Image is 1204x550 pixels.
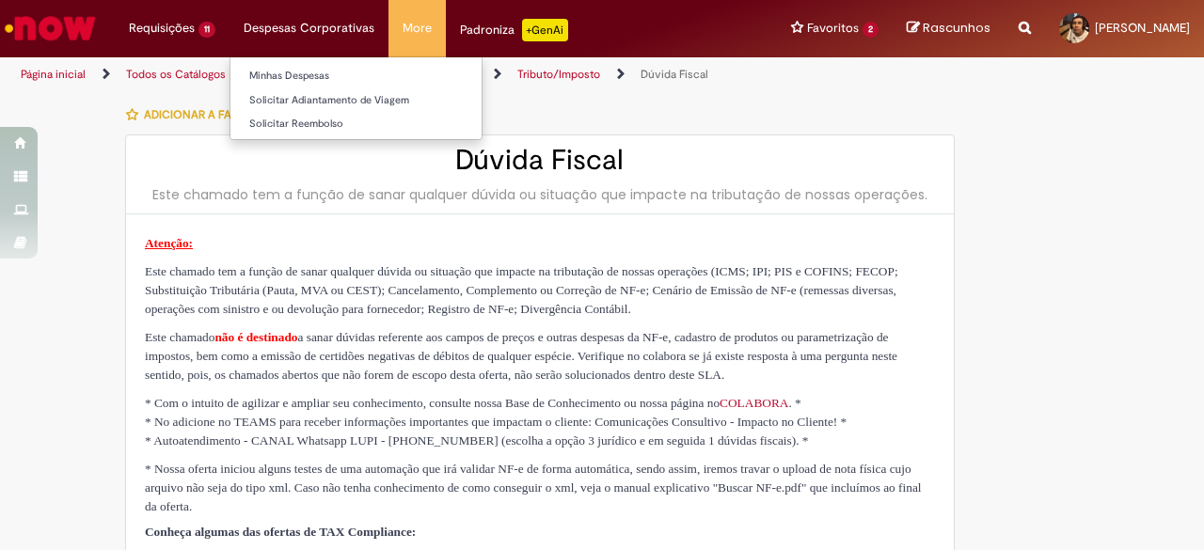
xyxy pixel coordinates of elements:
span: Conheça algumas das ofertas de TAX Compliance: [145,525,416,539]
span: Favoritos [807,19,859,38]
span: Atenção: [145,236,193,250]
a: Solicitar Adiantamento de Viagem [230,90,482,111]
a: Dúvida Fiscal [641,67,708,82]
a: Solicitar Reembolso [230,114,482,134]
img: ServiceNow [2,9,99,47]
a: Todos os Catálogos [126,67,226,82]
p: +GenAi [522,19,568,41]
span: * Nossa oferta iniciou alguns testes de uma automação que irá validar NF-e de forma automática, s... [145,462,922,513]
h2: Dúvida Fiscal [145,145,935,176]
span: * Com o intuito de agilizar e ampliar seu conhecimento, consulte nossa Base de Conhecimento ou no... [145,396,801,410]
a: Rascunhos [907,20,990,38]
span: * No adicione no TEAMS para receber informações importantes que impactam o cliente: Comunicações ... [145,415,847,429]
span: Este chamado tem a função de sanar qualquer dúvida ou situação que impacte na tributação de nossa... [145,264,898,316]
div: Padroniza [460,19,568,41]
span: não é destinado [214,330,297,344]
a: COLABORA [720,396,788,410]
span: More [403,19,432,38]
span: * Autoatendimento - CANAL Whatsapp LUPI - [PHONE_NUMBER] (escolha a opção 3 jurídico e em seguida... [145,433,809,448]
a: Tributo/Imposto [517,67,600,82]
span: 11 [198,22,215,38]
span: Este chamado a sanar dúvidas referente aos campos de preços e outras despesas da NF-e, cadastro d... [145,330,897,382]
span: 2 [863,22,879,38]
ul: Despesas Corporativas [230,56,483,140]
span: Rascunhos [923,19,990,37]
span: Requisições [129,19,195,38]
button: Adicionar a Favoritos [125,95,290,134]
span: Despesas Corporativas [244,19,374,38]
a: Minhas Despesas [230,66,482,86]
span: [PERSON_NAME] [1095,20,1190,36]
a: Página inicial [21,67,86,82]
div: Este chamado tem a função de sanar qualquer dúvida ou situação que impacte na tributação de nossa... [145,185,935,204]
ul: Trilhas de página [14,57,788,92]
span: Adicionar a Favoritos [144,107,279,122]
